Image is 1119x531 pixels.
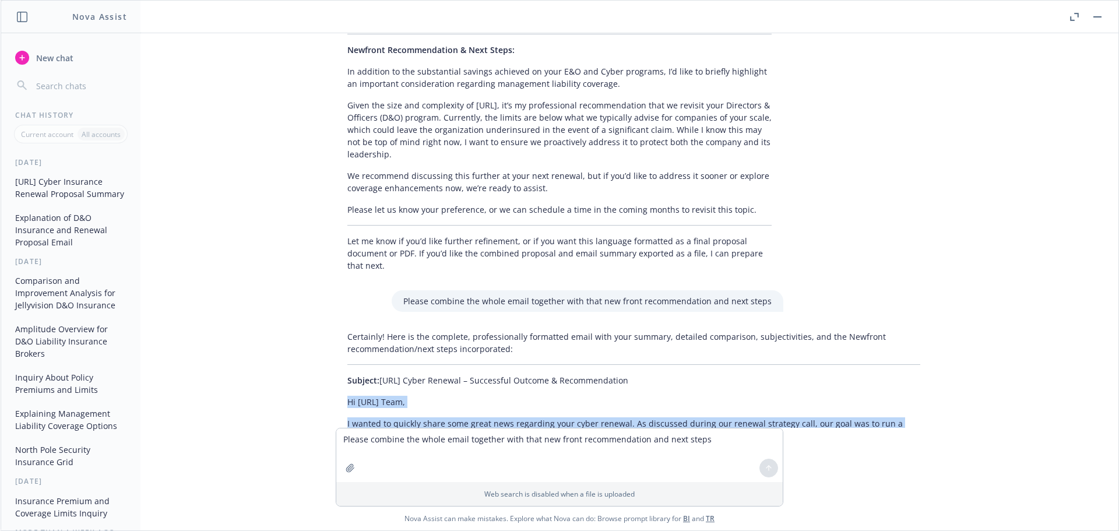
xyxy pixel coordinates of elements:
[347,65,772,90] p: In addition to the substantial savings achieved on your E&O and Cyber programs, I’d like to brief...
[10,368,131,399] button: Inquiry About Policy Premiums and Limits
[10,271,131,315] button: Comparison and Improvement Analysis for Jellyvision D&O Insurance
[10,172,131,203] button: [URL] Cyber Insurance Renewal Proposal Summary
[10,208,131,252] button: Explanation of D&O Insurance and Renewal Proposal Email
[343,489,776,499] p: Web search is disabled when a file is uploaded
[34,52,73,64] span: New chat
[706,514,715,523] a: TR
[34,78,126,94] input: Search chats
[1,476,140,486] div: [DATE]
[347,330,920,355] p: Certainly! Here is the complete, professionally formatted email with your summary, detailed compa...
[1,256,140,266] div: [DATE]
[5,507,1114,530] span: Nova Assist can make mistakes. Explore what Nova can do: Browse prompt library for and
[347,203,772,216] p: Please let us know your preference, or we can schedule a time in the coming months to revisit thi...
[1,110,140,120] div: Chat History
[10,404,131,435] button: Explaining Management Liability Coverage Options
[72,10,127,23] h1: Nova Assist
[347,170,772,194] p: We recommend discussing this further at your next renewal, but if you’d like to address it sooner...
[10,491,131,523] button: Insurance Premium and Coverage Limits Inquiry
[10,47,131,68] button: New chat
[403,295,772,307] p: Please combine the whole email together with that new front recommendation and next steps
[10,319,131,363] button: Amplitude Overview for D&O Liability Insurance Brokers
[683,514,690,523] a: BI
[347,417,920,466] p: I wanted to quickly share some great news regarding your cyber renewal. As discussed during our r...
[10,440,131,472] button: North Pole Security Insurance Grid
[1,157,140,167] div: [DATE]
[347,235,772,272] p: Let me know if you’d like further refinement, or if you want this language formatted as a final p...
[347,44,515,55] span: Newfront Recommendation & Next Steps:
[347,396,920,408] p: Hi [URL] Team,
[21,129,73,139] p: Current account
[347,375,379,386] span: Subject:
[347,99,772,160] p: Given the size and complexity of [URL], it’s my professional recommendation that we revisit your ...
[82,129,121,139] p: All accounts
[347,374,920,386] p: [URL] Cyber Renewal – Successful Outcome & Recommendation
